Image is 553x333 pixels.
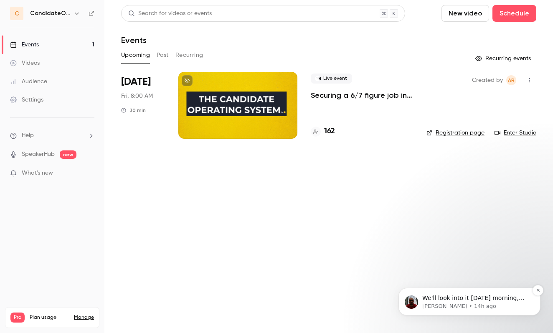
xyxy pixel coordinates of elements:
span: AR [508,75,515,85]
div: Events [10,41,39,49]
span: Pro [10,313,25,323]
div: 30 min [121,107,146,114]
h4: 162 [324,126,335,137]
li: help-dropdown-opener [10,131,94,140]
button: New video [441,5,489,22]
span: Help [22,131,34,140]
a: SpeakerHub [22,150,55,159]
span: Plan usage [30,314,69,321]
a: 162 [311,126,335,137]
span: What's new [22,169,53,178]
div: message notification from Salim, 14h ago. We'll look into it tomorrow morning, but it looks like ... [13,52,155,80]
span: Live event [311,74,352,84]
span: [DATE] [121,75,151,89]
h6: CandIdateOps [30,9,70,18]
div: Videos [10,59,40,67]
a: Registration page [426,129,485,137]
h1: Events [121,35,147,45]
button: Past [157,48,169,62]
button: Schedule [492,5,536,22]
span: Created by [472,75,503,85]
p: Message from Salim, sent 14h ago [36,67,144,74]
img: Profile image for Salim [19,60,32,73]
span: C [15,9,19,18]
div: Search for videos or events [128,9,212,18]
div: Audience [10,77,47,86]
span: new [60,150,76,159]
a: Securing a 6/7 figure job in the Fall [311,90,413,100]
div: Settings [10,96,43,104]
a: Manage [74,314,94,321]
span: Adam Reiter [506,75,516,85]
iframe: Intercom notifications message [386,236,553,329]
span: Fri, 8:00 AM [121,92,153,100]
button: Recurring [175,48,203,62]
button: Recurring events [472,52,536,65]
button: Upcoming [121,48,150,62]
p: We'll look into it [DATE] morning, but it looks like there is an open issue on Safari that fails ... [36,58,144,67]
div: Sep 5 Fri, 8:00 AM (America/Los Angeles) [121,72,165,139]
button: Dismiss notification [147,49,157,60]
a: Enter Studio [495,129,536,137]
